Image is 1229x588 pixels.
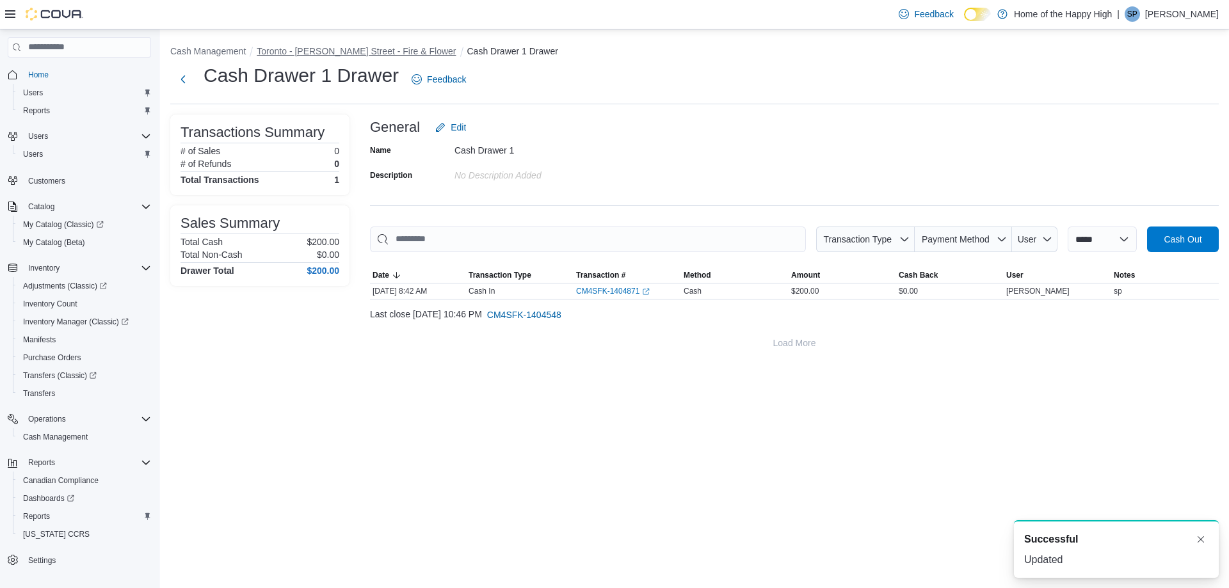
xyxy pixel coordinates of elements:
[23,529,90,539] span: [US_STATE] CCRS
[28,414,66,424] span: Operations
[13,428,156,446] button: Cash Management
[18,235,90,250] a: My Catalog (Beta)
[13,489,156,507] a: Dashboards
[18,296,151,312] span: Inventory Count
[28,263,60,273] span: Inventory
[13,102,156,120] button: Reports
[13,277,156,295] a: Adjustments (Classic)
[28,176,65,186] span: Customers
[18,235,151,250] span: My Catalog (Beta)
[23,411,151,427] span: Operations
[914,8,953,20] span: Feedback
[13,295,156,313] button: Inventory Count
[18,103,55,118] a: Reports
[23,388,55,399] span: Transfers
[13,84,156,102] button: Users
[1145,6,1219,22] p: [PERSON_NAME]
[18,217,151,232] span: My Catalog (Classic)
[23,149,43,159] span: Users
[18,350,151,365] span: Purchase Orders
[23,106,50,116] span: Reports
[18,473,104,488] a: Canadian Compliance
[3,198,156,216] button: Catalog
[23,553,61,568] a: Settings
[18,386,151,401] span: Transfers
[964,8,991,21] input: Dark Mode
[13,145,156,163] button: Users
[23,493,74,504] span: Dashboards
[13,472,156,489] button: Canadian Compliance
[23,299,77,309] span: Inventory Count
[13,525,156,543] button: [US_STATE] CCRS
[18,103,151,118] span: Reports
[3,259,156,277] button: Inventory
[18,527,151,542] span: Washington CCRS
[18,278,151,294] span: Adjustments (Classic)
[23,475,99,486] span: Canadian Compliance
[13,507,156,525] button: Reports
[3,551,156,569] button: Settings
[23,129,151,144] span: Users
[18,386,60,401] a: Transfers
[964,21,965,22] span: Dark Mode
[18,85,151,100] span: Users
[23,219,104,230] span: My Catalog (Classic)
[3,65,156,84] button: Home
[1024,532,1209,547] div: Notification
[18,314,151,330] span: Inventory Manager (Classic)
[23,199,151,214] span: Catalog
[23,317,129,327] span: Inventory Manager (Classic)
[23,432,88,442] span: Cash Management
[23,455,151,470] span: Reports
[23,173,70,189] a: Customers
[28,202,54,212] span: Catalog
[13,349,156,367] button: Purchase Orders
[18,314,134,330] a: Inventory Manager (Classic)
[8,60,151,584] nav: Complex example
[23,199,60,214] button: Catalog
[23,129,53,144] button: Users
[18,491,151,506] span: Dashboards
[18,429,93,445] a: Cash Management
[28,131,48,141] span: Users
[18,85,48,100] a: Users
[23,67,54,83] a: Home
[3,454,156,472] button: Reports
[1127,6,1137,22] span: SP
[1125,6,1140,22] div: Steven Pike
[18,217,109,232] a: My Catalog (Classic)
[13,367,156,385] a: Transfers (Classic)
[18,368,151,383] span: Transfers (Classic)
[1024,552,1209,568] div: Updated
[1117,6,1120,22] p: |
[18,509,55,524] a: Reports
[13,331,156,349] button: Manifests
[28,555,56,566] span: Settings
[1193,532,1209,547] button: Dismiss toast
[18,147,48,162] a: Users
[3,171,156,189] button: Customers
[18,332,61,347] a: Manifests
[23,281,107,291] span: Adjustments (Classic)
[18,350,86,365] a: Purchase Orders
[13,234,156,251] button: My Catalog (Beta)
[23,455,60,470] button: Reports
[23,353,81,363] span: Purchase Orders
[18,491,79,506] a: Dashboards
[23,88,43,98] span: Users
[3,127,156,145] button: Users
[18,296,83,312] a: Inventory Count
[18,429,151,445] span: Cash Management
[18,527,95,542] a: [US_STATE] CCRS
[13,313,156,331] a: Inventory Manager (Classic)
[1014,6,1112,22] p: Home of the Happy High
[23,260,151,276] span: Inventory
[3,410,156,428] button: Operations
[23,172,151,188] span: Customers
[18,368,102,383] a: Transfers (Classic)
[23,511,50,521] span: Reports
[23,237,85,248] span: My Catalog (Beta)
[1024,532,1078,547] span: Successful
[18,147,151,162] span: Users
[28,70,49,80] span: Home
